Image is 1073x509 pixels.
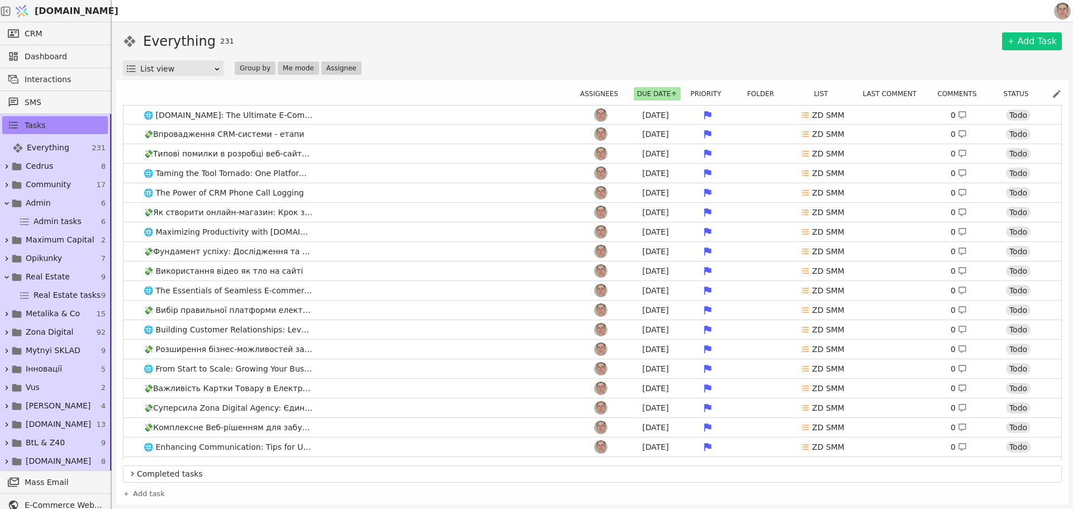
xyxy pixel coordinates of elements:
[124,222,1061,241] a: 🌐 Maximizing Productivity with [DOMAIN_NAME]'s Task Management ToolsРо[DATE]ZD SMM0 Todo
[1006,363,1031,374] div: Todo
[1006,383,1031,394] div: Todo
[139,185,308,201] span: 🌐 The Power of CRM Phone Call Logging
[951,168,967,179] div: 0
[951,305,967,316] div: 0
[139,204,318,221] span: 💸Як створити онлайн-магазин: Крок за кроком
[951,148,967,160] div: 0
[101,345,106,356] span: 9
[101,253,106,264] span: 7
[139,146,318,162] span: 💸Типові помилки в розробці веб-сайту, які потрібно уникати
[101,216,106,227] span: 6
[139,459,318,475] span: 🌐 Key Strategies for Effective Inventory Management in [DOMAIN_NAME]
[1006,187,1031,198] div: Todo
[991,87,1047,101] div: Status
[594,421,607,434] img: Ро
[96,419,106,430] span: 13
[26,234,94,246] span: Maximum Capital
[687,87,731,101] button: Priority
[1006,265,1031,277] div: Todo
[1002,32,1062,50] a: Add Task
[101,456,106,467] span: 8
[951,129,967,140] div: 0
[934,87,987,101] div: Comments
[1054,3,1071,20] img: 1560949290925-CROPPED-IMG_0201-2-.jpg
[139,400,318,416] span: 💸Суперсила Zona Digital Agency: Єдине Цифрове Рішення для Вашого Бізнесу
[139,224,318,240] span: 🌐 Maximizing Productivity with [DOMAIN_NAME]'s Task Management Tools
[278,61,319,75] button: Me mode
[96,327,106,338] span: 92
[951,285,967,297] div: 0
[139,341,318,358] span: 💸 Розширення бізнес-можливостей за допомогою добре організованої лійки в CRM
[687,87,732,101] div: Priority
[139,263,307,279] span: 💸 Використання відео як тло на сайті
[124,281,1061,300] a: 🌐 The Essentials of Seamless E-commerce Integration with [DOMAIN_NAME]Ро[DATE]ZD SMM0 Todo
[1006,246,1031,257] div: Todo
[630,187,681,199] div: [DATE]
[26,271,70,283] span: Real Estate
[34,289,101,301] span: Real Estate tasks
[26,437,65,449] span: BtL & Z40
[744,87,784,101] button: Folder
[35,4,118,18] span: [DOMAIN_NAME]
[594,382,607,395] img: Ро
[951,110,967,121] div: 0
[812,187,844,199] p: ZD SMM
[594,167,607,180] img: Ро
[812,129,844,140] p: ZD SMM
[124,261,1061,280] a: 💸 Використання відео як тло на сайтіРо[DATE]ZD SMM0 Todo
[1006,129,1031,140] div: Todo
[857,87,929,101] div: Last comment
[124,340,1061,359] a: 💸 Розширення бізнес-можливостей за допомогою добре організованої лійки в CRMРо[DATE]ZD SMM0 Todo
[630,148,681,160] div: [DATE]
[26,179,71,191] span: Community
[812,363,844,375] p: ZD SMM
[26,253,62,264] span: Opikunky
[812,383,844,394] p: ZD SMM
[220,36,234,47] span: 231
[951,441,967,453] div: 0
[11,1,112,22] a: [DOMAIN_NAME]
[594,303,607,317] img: Ро
[27,142,69,154] span: Everything
[812,246,844,258] p: ZD SMM
[1006,305,1031,316] div: Todo
[951,363,967,375] div: 0
[594,264,607,278] img: Ро
[101,235,106,246] span: 2
[124,457,1061,476] a: 🌐 Key Strategies for Effective Inventory Management in [DOMAIN_NAME]
[630,226,681,238] div: [DATE]
[812,305,844,316] p: ZD SMM
[951,422,967,434] div: 0
[812,402,844,414] p: ZD SMM
[101,437,106,449] span: 9
[1006,324,1031,335] div: Todo
[1006,402,1031,413] div: Todo
[26,455,91,467] span: [DOMAIN_NAME]
[96,308,106,320] span: 15
[26,400,91,412] span: [PERSON_NAME]
[139,244,318,260] span: 💸Фундамент успіху: Дослідження та планування для вашого онлайн-магазину
[630,324,681,336] div: [DATE]
[630,168,681,179] div: [DATE]
[577,87,628,101] div: Assignees
[630,129,681,140] div: [DATE]
[594,108,607,122] img: Ро
[812,285,844,297] p: ZD SMM
[630,441,681,453] div: [DATE]
[951,207,967,218] div: 0
[25,477,102,488] span: Mass Email
[630,305,681,316] div: [DATE]
[26,160,53,172] span: Cedrus
[632,87,682,101] div: Due date
[101,290,106,301] span: 9
[235,61,276,75] button: Group by
[124,359,1061,378] a: 🌐 From Start to Scale: Growing Your Business with [DOMAIN_NAME]Ро[DATE]ZD SMM0 Todo
[951,402,967,414] div: 0
[594,186,607,199] img: Ро
[812,324,844,336] p: ZD SMM
[1000,87,1038,101] button: Status
[812,148,844,160] p: ZD SMM
[812,168,844,179] p: ZD SMM
[143,31,216,51] h1: Everything
[26,363,62,375] span: Інновації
